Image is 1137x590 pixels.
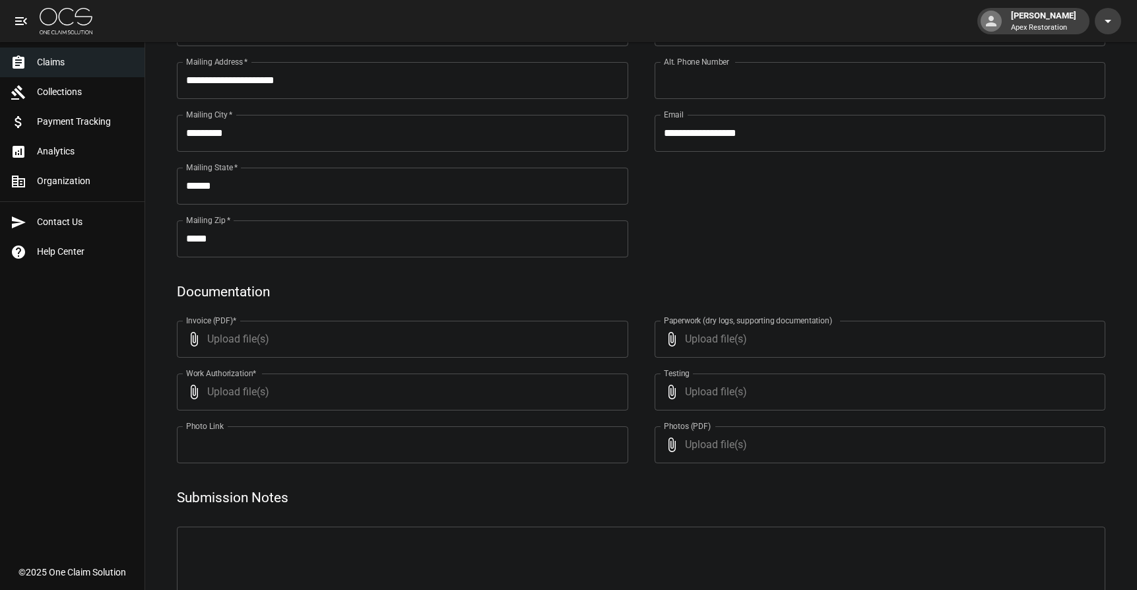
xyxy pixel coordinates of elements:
[37,245,134,259] span: Help Center
[186,162,238,173] label: Mailing State
[685,321,1070,358] span: Upload file(s)
[40,8,92,34] img: ocs-logo-white-transparent.png
[207,321,593,358] span: Upload file(s)
[664,109,684,120] label: Email
[37,85,134,99] span: Collections
[37,215,134,229] span: Contact Us
[1006,9,1082,33] div: [PERSON_NAME]
[186,56,247,67] label: Mailing Address
[1011,22,1076,34] p: Apex Restoration
[664,56,729,67] label: Alt. Phone Number
[207,374,593,410] span: Upload file(s)
[664,315,832,326] label: Paperwork (dry logs, supporting documentation)
[37,174,134,188] span: Organization
[186,109,233,120] label: Mailing City
[37,55,134,69] span: Claims
[37,115,134,129] span: Payment Tracking
[8,8,34,34] button: open drawer
[664,420,711,432] label: Photos (PDF)
[37,145,134,158] span: Analytics
[186,368,257,379] label: Work Authorization*
[186,315,237,326] label: Invoice (PDF)*
[18,566,126,579] div: © 2025 One Claim Solution
[685,374,1070,410] span: Upload file(s)
[186,420,224,432] label: Photo Link
[186,214,231,226] label: Mailing Zip
[664,368,690,379] label: Testing
[685,426,1070,463] span: Upload file(s)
